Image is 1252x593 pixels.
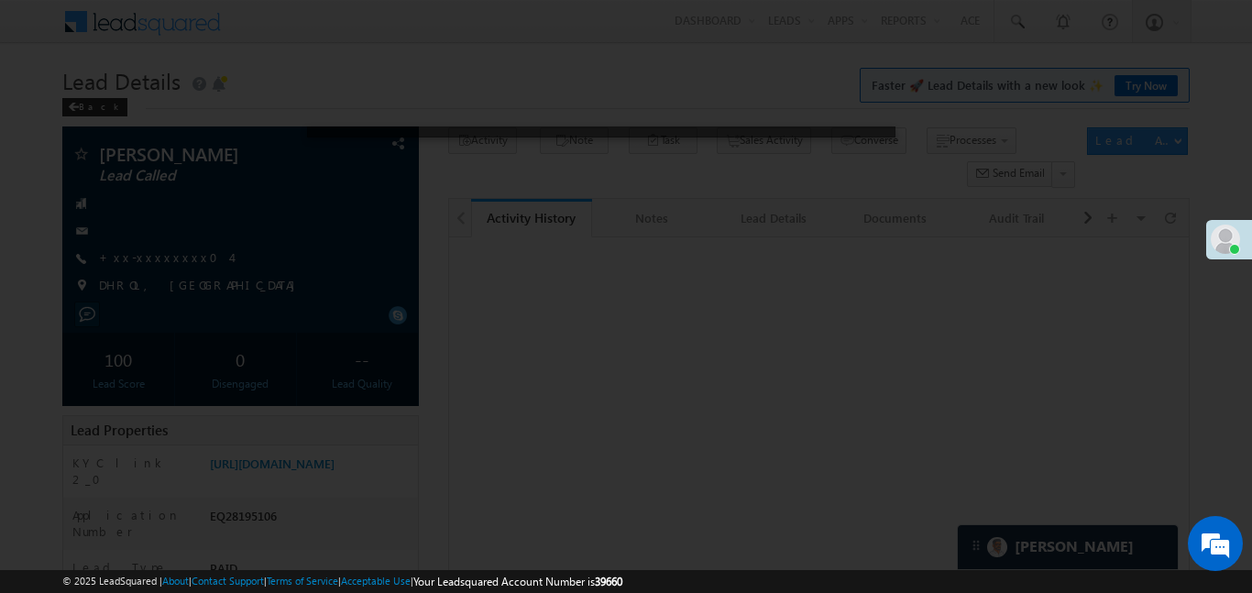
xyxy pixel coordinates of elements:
[341,575,411,587] a: Acceptable Use
[413,575,622,588] span: Your Leadsquared Account Number is
[192,575,264,587] a: Contact Support
[162,575,189,587] a: About
[267,575,338,587] a: Terms of Service
[595,575,622,588] span: 39660
[62,573,622,590] span: © 2025 LeadSquared | | | | |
